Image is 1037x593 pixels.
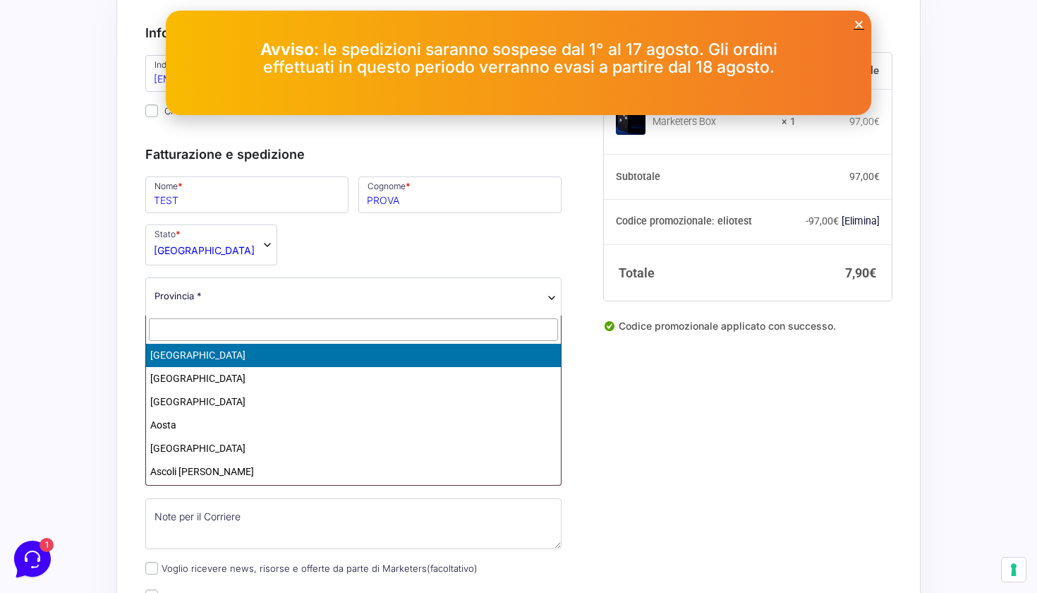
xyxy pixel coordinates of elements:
span: 97,00 [808,215,839,227]
button: 1Messaggi [98,453,185,486]
img: dark [23,80,51,109]
span: € [833,215,839,227]
p: Aiuto [217,473,238,486]
li: [GEOGRAPHIC_DATA] [146,484,561,507]
h3: Informazioni Cliente [145,23,562,42]
h3: Fatturazione e spedizione [145,145,562,164]
p: Messaggi [122,473,160,486]
p: Ciao 🙂 Se hai qualche domanda siamo qui per aiutarti! [59,96,231,110]
a: Rimuovi il codice promozionale eliotest [842,215,880,227]
bdi: 97,00 [849,171,880,182]
button: Aiuto [184,453,271,486]
bdi: 97,00 [849,116,880,127]
input: Cerca un articolo... [32,208,231,222]
span: € [874,116,880,127]
li: Ascoli [PERSON_NAME] [146,460,561,484]
span: (facoltativo) [427,563,478,574]
strong: × 1 [782,115,796,129]
span: Stato [145,224,277,265]
span: € [874,171,880,182]
li: [GEOGRAPHIC_DATA] [146,437,561,460]
input: Voglio ricevere news, risorse e offerte da parte di Marketers(facoltativo) [145,562,158,575]
span: € [869,265,876,280]
span: Italia [154,243,255,258]
li: [GEOGRAPHIC_DATA] [146,367,561,390]
a: [PERSON_NAME]Ciao 🙂 Se hai qualche domanda siamo qui per aiutarti!1 g fa1 [17,73,265,116]
input: Indirizzo Email * [145,55,562,92]
span: 1 [141,452,151,462]
bdi: 7,90 [845,265,876,280]
input: Cognome * [358,176,562,213]
label: Voglio ricevere news, risorse e offerte da parte di Marketers [145,563,478,574]
li: [GEOGRAPHIC_DATA] [146,390,561,414]
td: - [796,199,892,244]
a: Apri Centro Assistenza [150,178,260,189]
iframe: Customerly Messenger Launcher [11,538,54,580]
th: Codice promozionale: eliotest [604,199,796,244]
li: Aosta [146,414,561,437]
th: Totale [604,244,796,301]
span: [PERSON_NAME] [59,79,231,93]
div: Marketers Box [653,115,772,129]
img: Marketers Box [616,104,645,134]
button: Inizia una conversazione [23,121,260,150]
span: Provincia * [154,289,202,304]
p: : le spedizioni saranno sospese dal 1° al 17 agosto. Gli ordini effettuati in questo periodo verr... [236,41,801,76]
input: Nome * [145,176,348,213]
span: 1 [245,96,260,110]
h2: Ciao da Marketers 👋 [11,11,237,34]
a: Close [854,19,864,30]
strong: Avviso [260,40,314,59]
span: Inizia una conversazione [92,130,208,141]
button: Home [11,453,98,486]
span: Creare un account? [164,105,250,116]
span: Trova una risposta [23,178,110,189]
span: Le tue conversazioni [23,56,120,68]
div: Codice promozionale applicato con successo. [604,318,892,345]
input: Creare un account? [145,104,158,117]
button: Le tue preferenze relative al consenso per le tecnologie di tracciamento [1002,558,1026,582]
a: [DEMOGRAPHIC_DATA] tutto [126,56,260,68]
span: Provincia [145,277,562,318]
p: Home [42,473,66,486]
th: Subtotale [604,155,796,200]
li: [GEOGRAPHIC_DATA] [146,344,561,367]
p: 1 g fa [239,79,260,92]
